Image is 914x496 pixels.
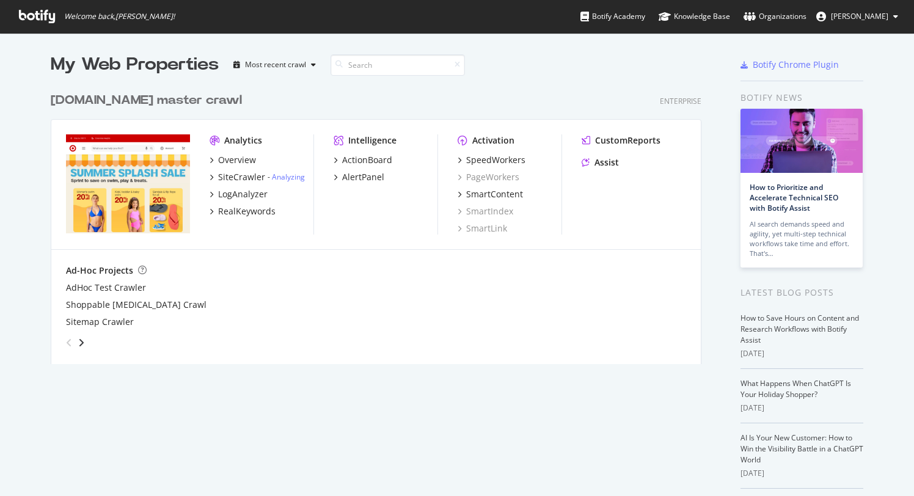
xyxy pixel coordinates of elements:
[51,53,219,77] div: My Web Properties
[806,7,908,26] button: [PERSON_NAME]
[594,156,619,169] div: Assist
[66,134,190,233] img: www.target.com
[66,299,207,311] a: Shoppable [MEDICAL_DATA] Crawl
[750,182,838,213] a: How to Prioritize and Accelerate Technical SEO with Botify Assist
[660,96,701,106] div: Enterprise
[268,172,305,182] div: -
[245,61,306,68] div: Most recent crawl
[466,154,525,166] div: SpeedWorkers
[580,10,645,23] div: Botify Academy
[342,171,384,183] div: AlertPanel
[831,11,888,21] span: Ankit Daruka
[334,154,392,166] a: ActionBoard
[740,348,863,359] div: [DATE]
[210,188,268,200] a: LogAnalyzer
[595,134,660,147] div: CustomReports
[77,337,86,349] div: angle-right
[64,12,175,21] span: Welcome back, [PERSON_NAME] !
[218,154,256,166] div: Overview
[458,188,523,200] a: SmartContent
[744,10,806,23] div: Organizations
[210,171,305,183] a: SiteCrawler- Analyzing
[458,171,519,183] a: PageWorkers
[740,59,839,71] a: Botify Chrome Plugin
[342,154,392,166] div: ActionBoard
[458,154,525,166] a: SpeedWorkers
[458,222,507,235] a: SmartLink
[51,92,247,109] a: [DOMAIN_NAME] master crawl
[210,205,276,217] a: RealKeywords
[458,205,513,217] a: SmartIndex
[66,316,134,328] a: Sitemap Crawler
[228,55,321,75] button: Most recent crawl
[472,134,514,147] div: Activation
[659,10,730,23] div: Knowledge Base
[51,77,711,364] div: grid
[753,59,839,71] div: Botify Chrome Plugin
[218,205,276,217] div: RealKeywords
[334,171,384,183] a: AlertPanel
[740,432,863,465] a: AI Is Your New Customer: How to Win the Visibility Battle in a ChatGPT World
[61,333,77,352] div: angle-left
[582,156,619,169] a: Assist
[218,171,265,183] div: SiteCrawler
[740,403,863,414] div: [DATE]
[582,134,660,147] a: CustomReports
[740,378,851,399] a: What Happens When ChatGPT Is Your Holiday Shopper?
[740,91,863,104] div: Botify news
[740,313,859,345] a: How to Save Hours on Content and Research Workflows with Botify Assist
[740,286,863,299] div: Latest Blog Posts
[272,172,305,182] a: Analyzing
[466,188,523,200] div: SmartContent
[224,134,262,147] div: Analytics
[51,92,242,109] div: [DOMAIN_NAME] master crawl
[740,109,863,173] img: How to Prioritize and Accelerate Technical SEO with Botify Assist
[750,219,854,258] div: AI search demands speed and agility, yet multi-step technical workflows take time and effort. Tha...
[210,154,256,166] a: Overview
[348,134,397,147] div: Intelligence
[66,282,146,294] a: AdHoc Test Crawler
[218,188,268,200] div: LogAnalyzer
[331,54,465,76] input: Search
[66,264,133,277] div: Ad-Hoc Projects
[740,468,863,479] div: [DATE]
